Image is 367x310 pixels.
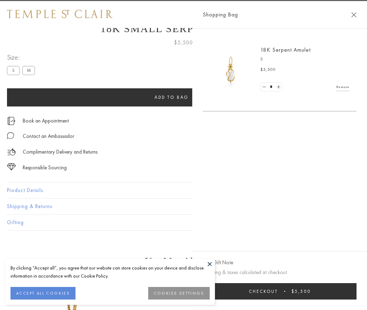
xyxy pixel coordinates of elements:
span: Checkout [249,288,278,294]
button: Add Gift Note [203,258,233,267]
a: Set quantity to 2 [275,83,282,91]
img: icon_sourcing.svg [7,163,16,170]
span: $5,500 [292,288,311,294]
img: icon_appointment.svg [7,117,15,125]
a: Remove [336,83,350,91]
button: Add to bag [7,88,336,106]
label: S [7,66,20,75]
a: Book an Appointment [23,117,69,125]
button: Shipping & Returns [7,199,360,214]
img: Temple St. Clair [7,10,113,18]
span: Shopping Bag [203,10,238,19]
p: S [260,56,350,63]
button: Gifting [7,215,360,230]
span: Size: [7,52,38,63]
button: Checkout $5,500 [203,283,357,300]
span: $5,500 [174,38,193,47]
div: Responsible Sourcing [23,163,67,172]
h1: 18K Small Serpent Amulet [7,23,360,35]
span: Add to bag [154,94,189,100]
p: Shipping & taxes calculated at checkout [203,268,357,277]
button: COOKIES SETTINGS [148,287,210,300]
img: P51836-E11SERPPV [210,49,252,91]
a: 18K Serpent Amulet [260,46,311,53]
button: ACCEPT ALL COOKIES [10,287,75,300]
p: Complimentary Delivery and Returns [23,148,98,156]
button: Close Shopping Bag [351,12,357,17]
div: Contact an Ambassador [23,132,74,141]
h3: You May Also Like [17,256,350,267]
button: Product Details [7,183,360,198]
label: M [22,66,35,75]
img: MessageIcon-01_2.svg [7,132,14,139]
span: $5,500 [260,66,276,73]
div: By clicking “Accept all”, you agree that our website can store cookies on your device and disclos... [10,264,210,280]
img: icon_delivery.svg [7,148,16,156]
a: Set quantity to 0 [261,83,268,91]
